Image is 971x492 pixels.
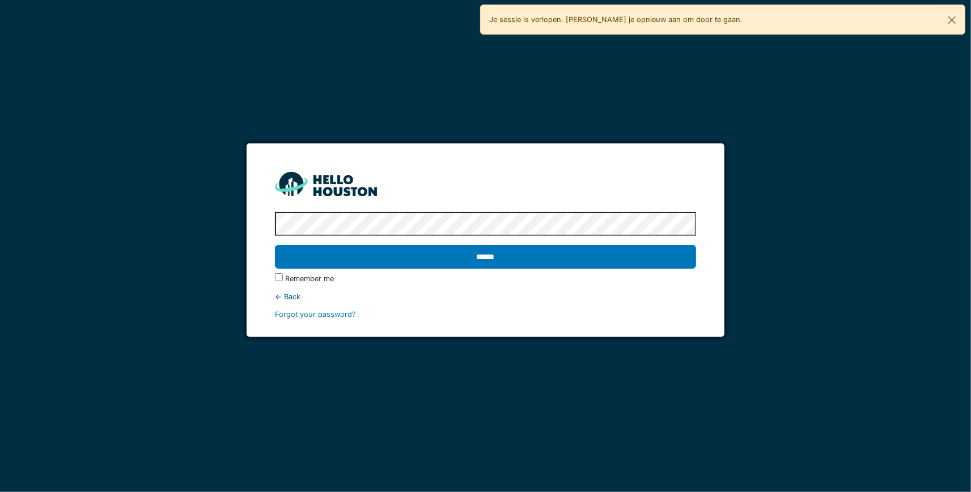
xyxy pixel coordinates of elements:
div: Je sessie is verlopen. [PERSON_NAME] je opnieuw aan om door te gaan. [480,5,966,35]
label: Remember me [285,273,334,284]
button: Close [939,5,965,35]
div: ← Back [275,291,697,302]
a: Forgot your password? [275,310,356,319]
img: HH_line-BYnF2_Hg.png [275,172,377,196]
